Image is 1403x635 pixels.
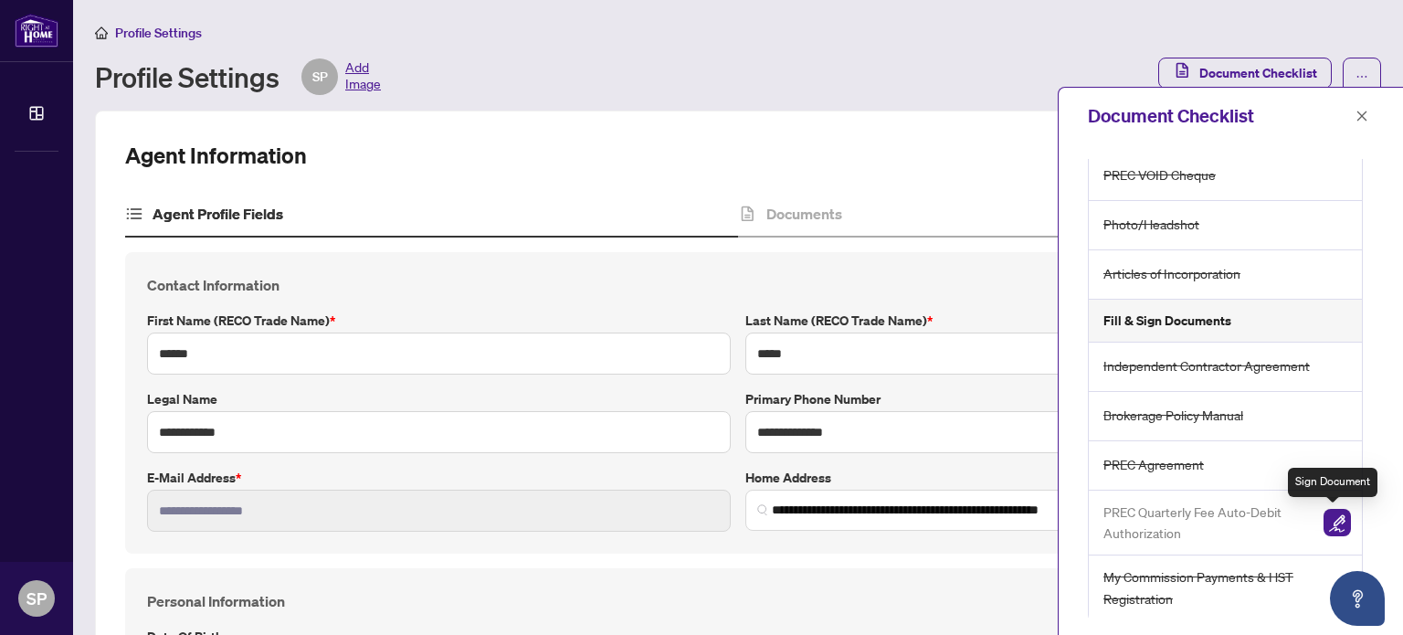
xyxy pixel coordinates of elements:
[757,504,768,515] img: search_icon
[125,141,307,170] h2: Agent Information
[1356,110,1368,122] span: close
[312,67,328,87] span: SP
[766,203,842,225] h4: Documents
[1330,571,1385,626] button: Open asap
[147,274,1329,296] h4: Contact Information
[1103,566,1351,609] span: My Commission Payments & HST Registration
[1103,311,1231,331] h5: Fill & Sign Documents
[147,590,1329,612] h4: Personal Information
[1103,355,1310,376] span: Independent Contractor Agreement
[26,586,47,611] span: SP
[1103,502,1309,545] span: PREC Quarterly Fee Auto-Debit Authorization
[1324,509,1351,536] img: Sign Document
[745,311,1329,331] label: Last Name (RECO Trade Name)
[1088,102,1350,130] div: Document Checklist
[1103,263,1240,284] span: Articles of Incorporation
[147,468,731,488] label: E-mail Address
[1158,58,1332,89] button: Document Checklist
[147,389,731,409] label: Legal Name
[1103,405,1243,426] span: Brokerage Policy Manual
[745,389,1329,409] label: Primary Phone Number
[1356,70,1368,83] span: ellipsis
[345,58,381,95] span: Add Image
[1103,454,1204,475] span: PREC Agreement
[153,203,283,225] h4: Agent Profile Fields
[1103,164,1216,185] span: PREC VOID Cheque
[95,58,381,95] div: Profile Settings
[1288,468,1377,497] div: Sign Document
[115,25,202,41] span: Profile Settings
[1103,214,1199,235] span: Photo/Headshot
[15,14,58,48] img: logo
[1199,58,1317,88] span: Document Checklist
[147,311,731,331] label: First Name (RECO Trade Name)
[95,26,108,39] span: home
[745,468,1329,488] label: Home Address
